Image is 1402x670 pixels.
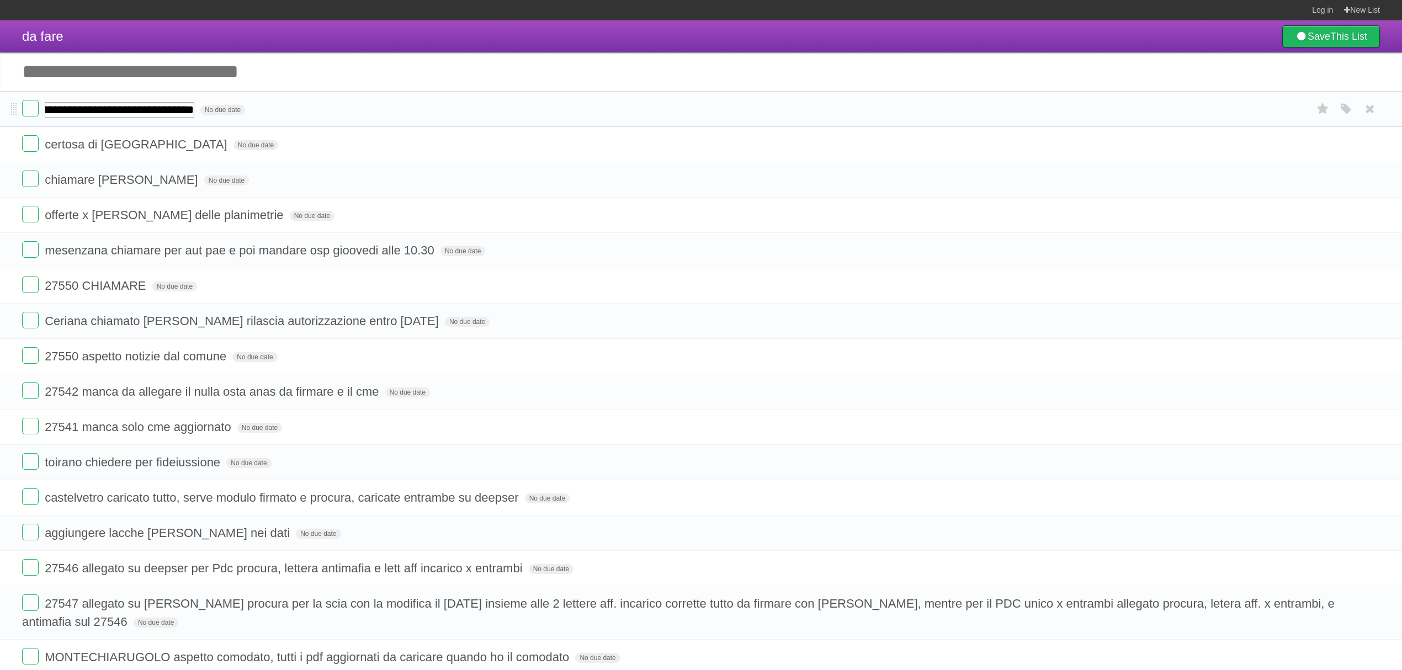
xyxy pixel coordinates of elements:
span: No due date [290,211,334,221]
span: No due date [152,281,197,291]
span: chiamare [PERSON_NAME] [45,173,201,187]
span: 27550 CHIAMARE [45,279,148,293]
span: castelvetro caricato tutto, serve modulo firmato e procura, caricate entrambe su deepser [45,491,521,504]
span: No due date [445,317,490,327]
span: 27542 manca da allegare il nulla osta anas da firmare e il cme [45,385,381,398]
span: toirano chiedere per fideiussione [45,455,223,469]
span: No due date [226,458,271,468]
label: Done [22,241,39,258]
span: No due date [440,246,485,256]
label: Done [22,312,39,328]
span: 27541 manca solo cme aggiornato [45,420,234,434]
a: SaveThis List [1282,25,1380,47]
label: Done [22,206,39,222]
span: No due date [233,140,278,150]
label: Star task [1313,100,1334,118]
span: 27550 aspetto notizie dal comune [45,349,229,363]
label: Done [22,648,39,664]
label: Done [22,453,39,470]
span: No due date [525,493,570,503]
span: No due date [529,564,573,574]
b: This List [1330,31,1367,42]
span: certosa di [GEOGRAPHIC_DATA] [45,137,230,151]
span: 27547 allegato su [PERSON_NAME] procura per la scia con la modifica il [DATE] insieme alle 2 lett... [22,597,1335,629]
span: MONTECHIARUGOLO aspetto comodato, tutti i pdf aggiornati da caricare quando ho il comodato [45,650,572,664]
label: Done [22,559,39,576]
label: Done [22,135,39,152]
span: No due date [385,387,430,397]
label: Done [22,171,39,187]
span: 27546 allegato su deepser per Pdc procura, lettera antimafia e lett aff incarico x entrambi [45,561,525,575]
span: No due date [296,529,341,539]
span: da fare [22,29,63,44]
label: Done [22,100,39,116]
span: No due date [237,423,282,433]
label: Done [22,347,39,364]
label: Done [22,488,39,505]
span: No due date [232,352,277,362]
span: No due date [200,105,245,115]
label: Done [22,382,39,399]
span: mesenzana chiamare per aut pae e poi mandare osp gioovedi alle 10.30 [45,243,437,257]
span: No due date [575,653,620,663]
span: aggiungere lacche [PERSON_NAME] nei dati [45,526,293,540]
span: No due date [134,618,178,628]
label: Done [22,418,39,434]
span: No due date [204,176,249,185]
label: Done [22,594,39,611]
span: offerte x [PERSON_NAME] delle planimetrie [45,208,286,222]
label: Done [22,524,39,540]
span: Ceriana chiamato [PERSON_NAME] rilascia autorizzazione entro [DATE] [45,314,442,328]
label: Done [22,276,39,293]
